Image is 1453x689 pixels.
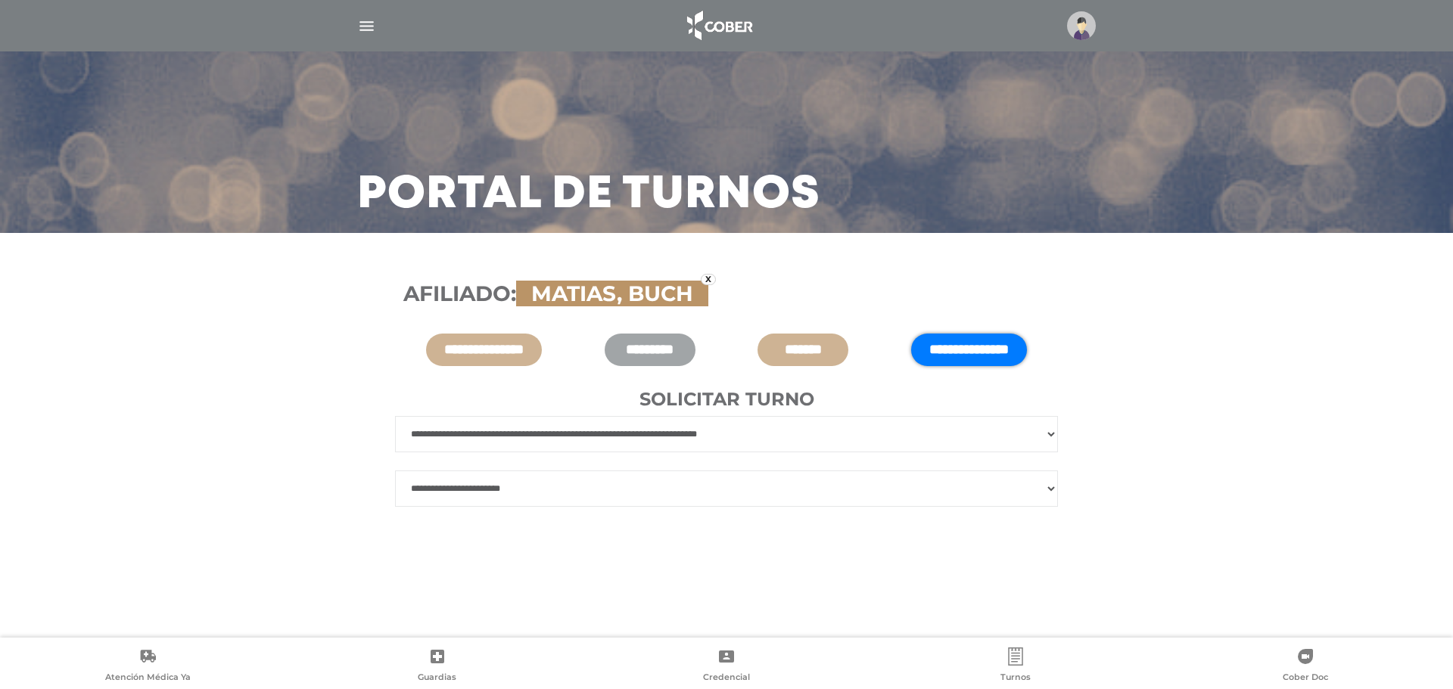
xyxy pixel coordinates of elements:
[679,8,758,44] img: logo_cober_home-white.png
[1161,647,1450,686] a: Cober Doc
[418,672,456,685] span: Guardias
[1000,672,1031,685] span: Turnos
[395,389,1058,411] h4: Solicitar turno
[582,647,871,686] a: Credencial
[701,274,716,285] a: x
[1067,11,1096,40] img: profile-placeholder.svg
[292,647,581,686] a: Guardias
[871,647,1160,686] a: Turnos
[703,672,750,685] span: Credencial
[403,281,1050,307] h3: Afiliado:
[357,175,820,215] h3: Portal de turnos
[524,281,701,306] span: MATIAS, BUCH
[1283,672,1328,685] span: Cober Doc
[3,647,292,686] a: Atención Médica Ya
[357,17,376,36] img: Cober_menu-lines-white.svg
[105,672,191,685] span: Atención Médica Ya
